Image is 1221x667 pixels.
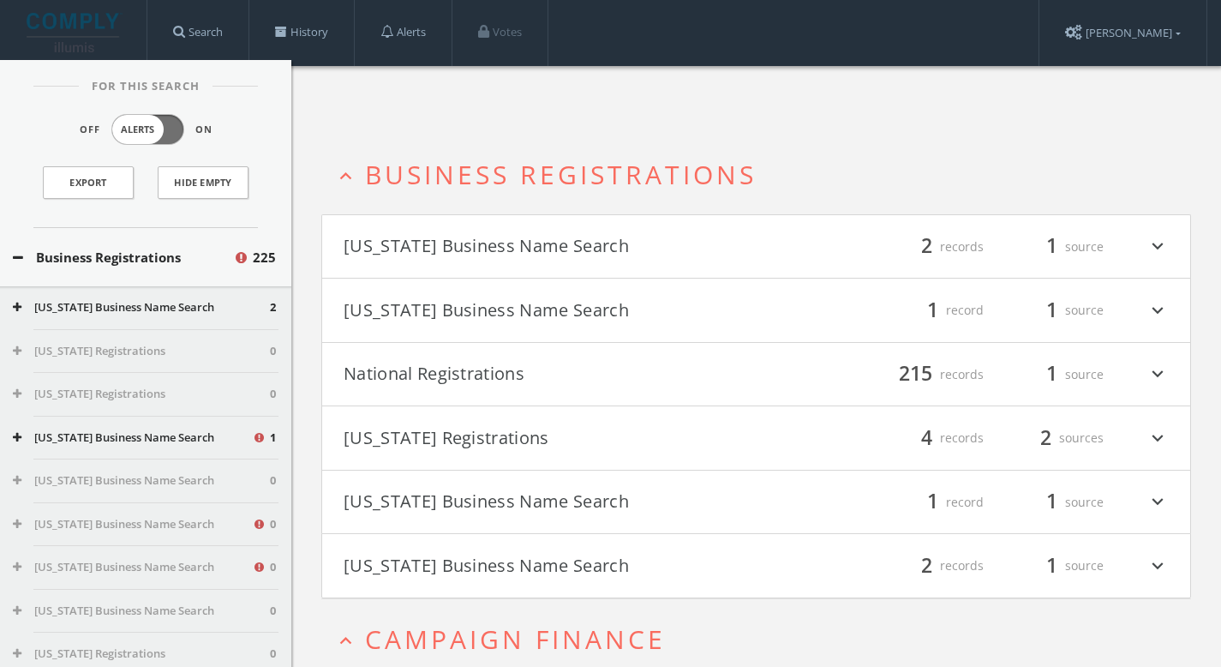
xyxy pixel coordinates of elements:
button: [US_STATE] Business Name Search [13,430,252,447]
div: source [1001,296,1104,325]
button: expand_lessCampaign Finance [334,625,1191,653]
button: [US_STATE] Business Name Search [13,603,270,620]
span: 215 [891,359,940,389]
div: source [1001,488,1104,517]
div: record [881,296,984,325]
span: 1 [919,295,946,325]
button: [US_STATE] Registrations [344,424,757,453]
button: [US_STATE] Registrations [13,646,270,663]
button: [US_STATE] Business Name Search [13,516,252,533]
span: 2 [1032,423,1059,453]
span: 0 [270,386,276,403]
button: [US_STATE] Business Name Search [344,551,757,580]
span: 2 [913,231,940,261]
button: [US_STATE] Business Name Search [13,299,270,316]
button: [US_STATE] Business Name Search [344,232,757,261]
button: Hide Empty [158,166,248,199]
span: 0 [270,472,276,490]
span: 1 [1038,359,1065,389]
button: Business Registrations [13,248,233,267]
i: expand_more [1146,551,1169,580]
div: records [881,360,984,389]
button: expand_lessBusiness Registrations [334,160,1191,189]
span: 1 [1038,487,1065,517]
i: expand_more [1146,424,1169,453]
div: source [1001,360,1104,389]
i: expand_more [1146,232,1169,261]
span: 0 [270,603,276,620]
button: [US_STATE] Business Name Search [344,296,757,325]
button: [US_STATE] Registrations [13,386,270,403]
span: Business Registrations [365,157,757,192]
img: illumis [27,13,123,52]
button: [US_STATE] Registrations [13,343,270,360]
span: 0 [270,646,276,663]
i: expand_more [1146,360,1169,389]
a: Export [43,166,134,199]
span: 0 [270,516,276,533]
button: [US_STATE] Business Name Search [344,488,757,517]
span: 1 [919,487,946,517]
span: Campaign Finance [365,622,666,657]
span: 1 [1038,231,1065,261]
span: On [195,123,212,137]
span: 2 [270,299,276,316]
span: 0 [270,559,276,576]
i: expand_more [1146,296,1169,325]
i: expand_more [1146,488,1169,517]
button: National Registrations [344,360,757,389]
span: Off [80,123,100,137]
span: 1 [1038,295,1065,325]
div: source [1001,232,1104,261]
span: 225 [253,248,276,267]
div: source [1001,551,1104,580]
i: expand_less [334,165,357,188]
div: sources [1001,424,1104,453]
span: 0 [270,343,276,360]
div: records [881,551,984,580]
button: [US_STATE] Business Name Search [13,472,270,490]
span: 1 [1038,550,1065,580]
div: records [881,424,984,453]
span: 2 [913,550,940,580]
div: records [881,232,984,261]
span: 4 [913,423,940,453]
div: record [881,488,984,517]
span: For This Search [79,78,212,95]
i: expand_less [334,629,357,652]
span: 1 [270,430,276,447]
button: [US_STATE] Business Name Search [13,559,252,576]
